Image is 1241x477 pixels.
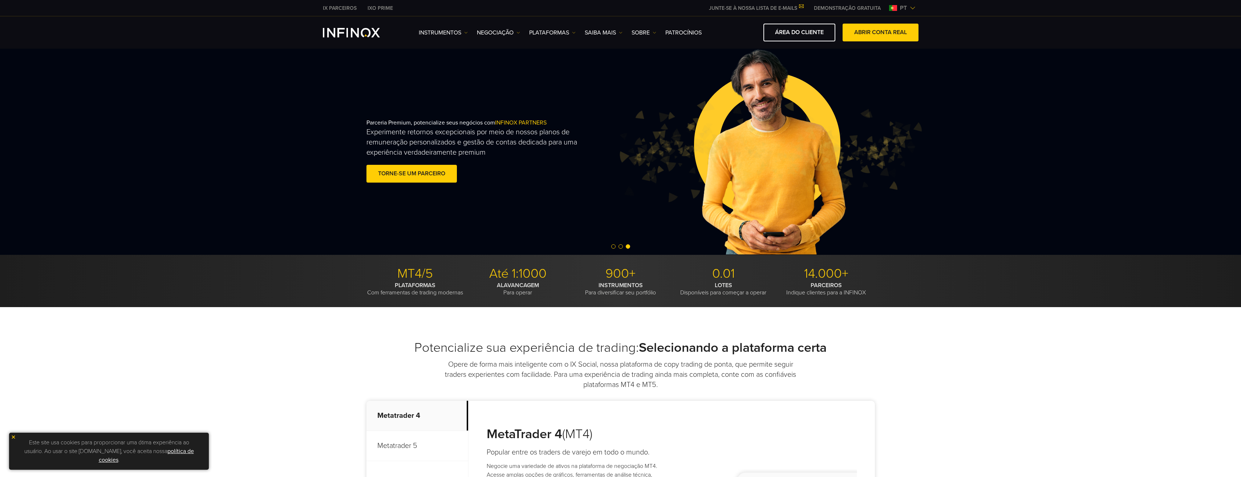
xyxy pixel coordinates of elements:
[763,24,835,41] a: ÁREA DO CLIENTE
[619,244,623,249] span: Go to slide 2
[366,266,464,282] p: MT4/5
[13,436,205,466] p: Este site usa cookies para proporcionar uma ótima experiência ao usuário. Ao usar o site [DOMAIN_...
[469,282,567,296] p: Para operar
[572,266,669,282] p: 900+
[366,107,636,196] div: Parceria Premium, potencialize seus negócios com
[675,282,772,296] p: Disponíveis para começar a operar
[639,340,827,355] strong: Selecionando a plataforma certa
[419,28,468,37] a: Instrumentos
[366,431,468,461] p: Metatrader 5
[897,4,910,12] span: pt
[675,266,772,282] p: 0.01
[317,4,362,12] a: INFINOX
[843,24,918,41] a: ABRIR CONTA REAL
[665,28,702,37] a: Patrocínios
[811,282,842,289] strong: PARCEIROS
[323,28,397,37] a: INFINOX Logo
[477,28,520,37] a: NEGOCIAÇÃO
[366,165,457,183] a: Torne-se um parceiro
[366,340,875,356] h2: Potencialize sua experiência de trading:
[366,127,582,158] p: Experimente retornos excepcionais por meio de nossos planos de remuneração personalizados e gestã...
[778,266,875,282] p: 14.000+
[469,266,567,282] p: Até 1:1000
[585,28,622,37] a: Saiba mais
[703,5,808,11] a: JUNTE-SE À NOSSA LISTA DE E-MAILS
[632,28,656,37] a: SOBRE
[395,282,435,289] strong: PLATAFORMAS
[611,244,616,249] span: Go to slide 1
[362,4,398,12] a: INFINOX
[495,119,547,126] span: INFINOX PARTNERS
[497,282,539,289] strong: ALAVANCAGEM
[487,426,660,442] h3: (MT4)
[487,447,660,457] h4: Popular entre os traders de varejo em todo o mundo.
[572,282,669,296] p: Para diversificar seu portfólio
[778,282,875,296] p: Indique clientes para a INFINOX
[808,4,886,12] a: INFINOX MENU
[366,401,468,431] p: Metatrader 4
[445,359,797,390] p: Opere de forma mais inteligente com o IX Social, nossa plataforma de copy trading de ponta, que p...
[626,244,630,249] span: Go to slide 3
[715,282,732,289] strong: LOTES
[11,435,16,440] img: yellow close icon
[529,28,576,37] a: PLATAFORMAS
[487,426,562,442] strong: MetaTrader 4
[599,282,643,289] strong: INSTRUMENTOS
[366,282,464,296] p: Com ferramentas de trading modernas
